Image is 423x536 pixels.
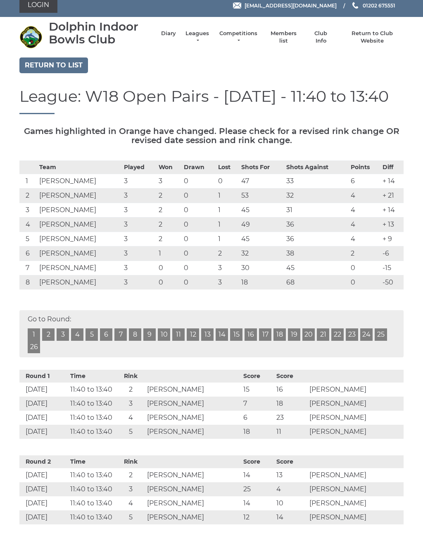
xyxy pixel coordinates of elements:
[157,189,182,203] td: 2
[19,310,404,357] div: Go to Round:
[216,246,239,261] td: 2
[273,328,286,341] a: 18
[145,425,241,439] td: [PERSON_NAME]
[117,510,145,524] td: 5
[274,510,307,524] td: 14
[216,161,239,174] th: Lost
[19,397,68,411] td: [DATE]
[37,189,122,203] td: [PERSON_NAME]
[182,218,216,232] td: 0
[245,328,257,341] a: 16
[216,203,239,218] td: 1
[274,468,307,482] td: 13
[241,425,274,439] td: 18
[349,203,381,218] td: 4
[239,161,285,174] th: Shots For
[122,232,156,246] td: 3
[19,383,68,397] td: [DATE]
[284,203,348,218] td: 31
[349,232,381,246] td: 4
[19,496,68,510] td: [DATE]
[307,468,404,482] td: [PERSON_NAME]
[122,161,156,174] th: Played
[157,174,182,189] td: 3
[241,468,274,482] td: 14
[182,275,216,290] td: 0
[239,261,285,275] td: 30
[284,218,348,232] td: 36
[68,397,117,411] td: 11:40 to 13:40
[284,246,348,261] td: 38
[117,468,145,482] td: 2
[241,397,274,411] td: 7
[28,328,40,341] a: 1
[19,26,42,48] img: Dolphin Indoor Bowls Club
[274,496,307,510] td: 10
[19,482,68,496] td: [DATE]
[68,370,117,383] th: Time
[37,161,122,174] th: Team
[380,161,404,174] th: Diff
[157,161,182,174] th: Won
[284,174,348,189] td: 33
[284,161,348,174] th: Shots Against
[360,328,373,341] a: 24
[216,189,239,203] td: 1
[37,261,122,275] td: [PERSON_NAME]
[241,482,274,496] td: 25
[122,189,156,203] td: 3
[122,218,156,232] td: 3
[307,383,404,397] td: [PERSON_NAME]
[219,30,258,45] a: Competitions
[380,261,404,275] td: -15
[216,275,239,290] td: 3
[100,328,112,341] a: 6
[117,383,145,397] td: 2
[145,468,241,482] td: [PERSON_NAME]
[307,397,404,411] td: [PERSON_NAME]
[317,328,329,341] a: 21
[184,30,210,45] a: Leagues
[351,2,395,10] a: Phone us 01202 675551
[302,328,315,341] a: 20
[349,218,381,232] td: 4
[117,411,145,425] td: 4
[49,20,153,46] div: Dolphin Indoor Bowls Club
[68,425,117,439] td: 11:40 to 13:40
[239,246,285,261] td: 32
[380,232,404,246] td: + 9
[187,328,199,341] a: 12
[19,370,68,383] th: Round 1
[19,232,37,246] td: 5
[122,246,156,261] td: 3
[19,455,68,468] th: Round 2
[182,174,216,189] td: 0
[349,275,381,290] td: 0
[161,30,176,37] a: Diary
[241,411,274,425] td: 6
[28,341,40,353] a: 26
[122,174,156,189] td: 3
[346,328,358,341] a: 23
[216,261,239,275] td: 3
[157,218,182,232] td: 2
[68,496,117,510] td: 11:40 to 13:40
[216,174,239,189] td: 0
[19,275,37,290] td: 8
[201,328,214,341] a: 13
[145,397,241,411] td: [PERSON_NAME]
[19,88,404,115] h1: League: W18 Open Pairs - [DATE] - 11:40 to 13:40
[129,328,141,341] a: 8
[307,411,404,425] td: [PERSON_NAME]
[19,57,88,73] a: Return to list
[274,383,307,397] td: 16
[216,328,228,341] a: 14
[241,455,274,468] th: Score
[309,30,333,45] a: Club Info
[19,425,68,439] td: [DATE]
[42,328,55,341] a: 2
[241,370,274,383] th: Score
[19,218,37,232] td: 4
[117,455,145,468] th: Rink
[68,510,117,524] td: 11:40 to 13:40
